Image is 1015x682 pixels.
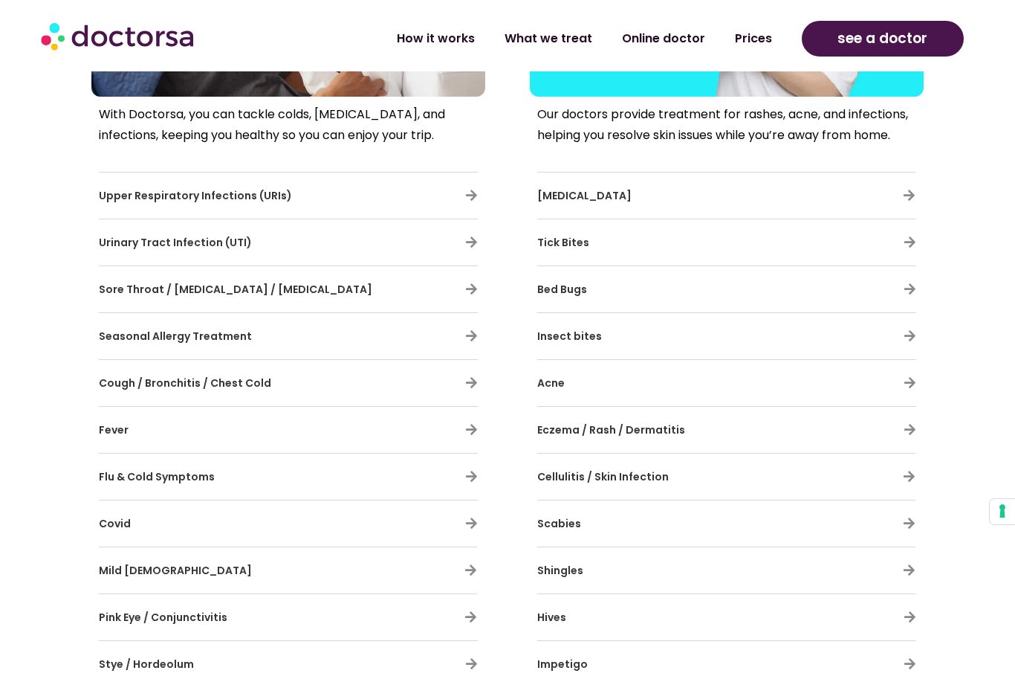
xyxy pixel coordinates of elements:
[270,22,787,56] nav: Menu
[537,516,581,531] span: Scabies
[537,329,602,344] span: Insect bites
[99,188,292,203] span: Upper Respiratory Infections (URIs)
[537,469,669,484] span: Cellulitis / Skin Infection
[465,329,478,342] a: Seasonal Allergy Treatment
[99,376,271,390] span: Cough / Bronchitis / Chest Cold
[99,329,252,344] a: Seasonal Allergy Treatment
[537,376,565,390] span: Acne
[382,22,490,56] a: How it works
[99,104,478,146] p: With Doctorsa, you can tackle colds, [MEDICAL_DATA], and infections, keeping you healthy so you c...
[537,563,583,578] span: Shingles
[99,235,252,250] span: Urinary Tract Infection (UTI)
[464,564,477,576] a: Mild Asthma
[537,235,589,250] span: Tick Bites
[537,188,632,203] span: [MEDICAL_DATA]
[99,422,129,437] span: Fever
[99,563,252,578] a: Mild [DEMOGRAPHIC_DATA]
[607,22,720,56] a: Online doctor
[537,610,566,625] span: Hives
[99,516,131,531] span: Covid
[537,104,916,146] p: Our doctors provide treatment for rashes, acne, and infections, helping you resolve skin issues w...
[99,469,215,484] span: Flu & Cold Symptoms
[990,499,1015,524] button: Your consent preferences for tracking technologies
[837,27,927,51] span: see a doctor
[99,657,194,672] span: Stye / Hordeolum
[99,610,227,625] span: Pink Eye / Conjunctivitis
[720,22,787,56] a: Prices
[537,282,587,297] span: Bed Bugs
[99,282,372,297] span: Sore Throat / [MEDICAL_DATA] / [MEDICAL_DATA]
[537,657,588,672] span: Impetigo
[490,22,607,56] a: What we treat
[802,21,964,57] a: see a doctor
[537,422,685,437] span: Eczema / Rash / Dermatitis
